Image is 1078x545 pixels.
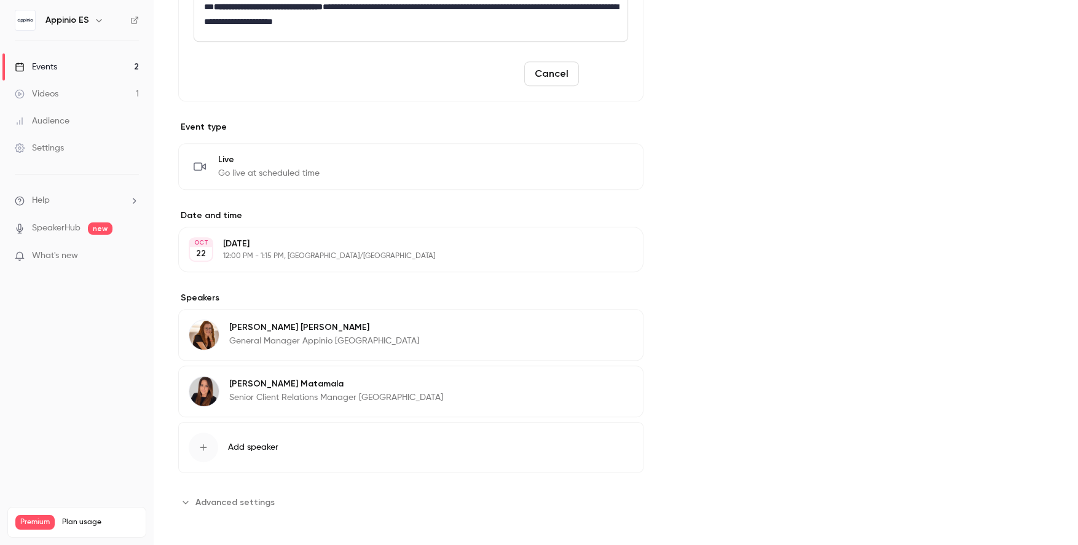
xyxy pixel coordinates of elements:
[189,377,219,406] img: Clara Matamala
[32,249,78,262] span: What's new
[15,142,64,154] div: Settings
[15,515,55,530] span: Premium
[15,115,69,127] div: Audience
[15,194,139,207] li: help-dropdown-opener
[178,422,643,472] button: Add speaker
[178,210,643,222] label: Date and time
[32,222,81,235] a: SpeakerHub
[229,378,443,390] p: [PERSON_NAME] Matamala
[228,441,278,453] span: Add speaker
[223,238,578,250] p: [DATE]
[196,248,206,260] p: 22
[88,222,112,235] span: new
[195,496,275,509] span: Advanced settings
[524,61,579,86] button: Cancel
[178,292,643,304] label: Speakers
[223,251,578,261] p: 12:00 PM - 1:15 PM, [GEOGRAPHIC_DATA]/[GEOGRAPHIC_DATA]
[32,194,50,207] span: Help
[178,309,643,361] div: Teresa Martos[PERSON_NAME] [PERSON_NAME]General Manager Appinio [GEOGRAPHIC_DATA]
[189,320,219,350] img: Teresa Martos
[218,154,320,166] span: Live
[229,391,443,404] p: Senior Client Relations Manager [GEOGRAPHIC_DATA]
[178,121,643,133] p: Event type
[45,14,89,26] h6: Appinio ES
[229,321,419,334] p: [PERSON_NAME] [PERSON_NAME]
[218,167,320,179] span: Go live at scheduled time
[178,492,282,512] button: Advanced settings
[584,61,628,86] button: Save
[15,10,35,30] img: Appinio ES
[62,517,138,527] span: Plan usage
[178,492,643,512] section: Advanced settings
[15,61,57,73] div: Events
[178,366,643,417] div: Clara Matamala[PERSON_NAME] MatamalaSenior Client Relations Manager [GEOGRAPHIC_DATA]
[229,335,419,347] p: General Manager Appinio [GEOGRAPHIC_DATA]
[15,88,58,100] div: Videos
[190,238,212,247] div: OCT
